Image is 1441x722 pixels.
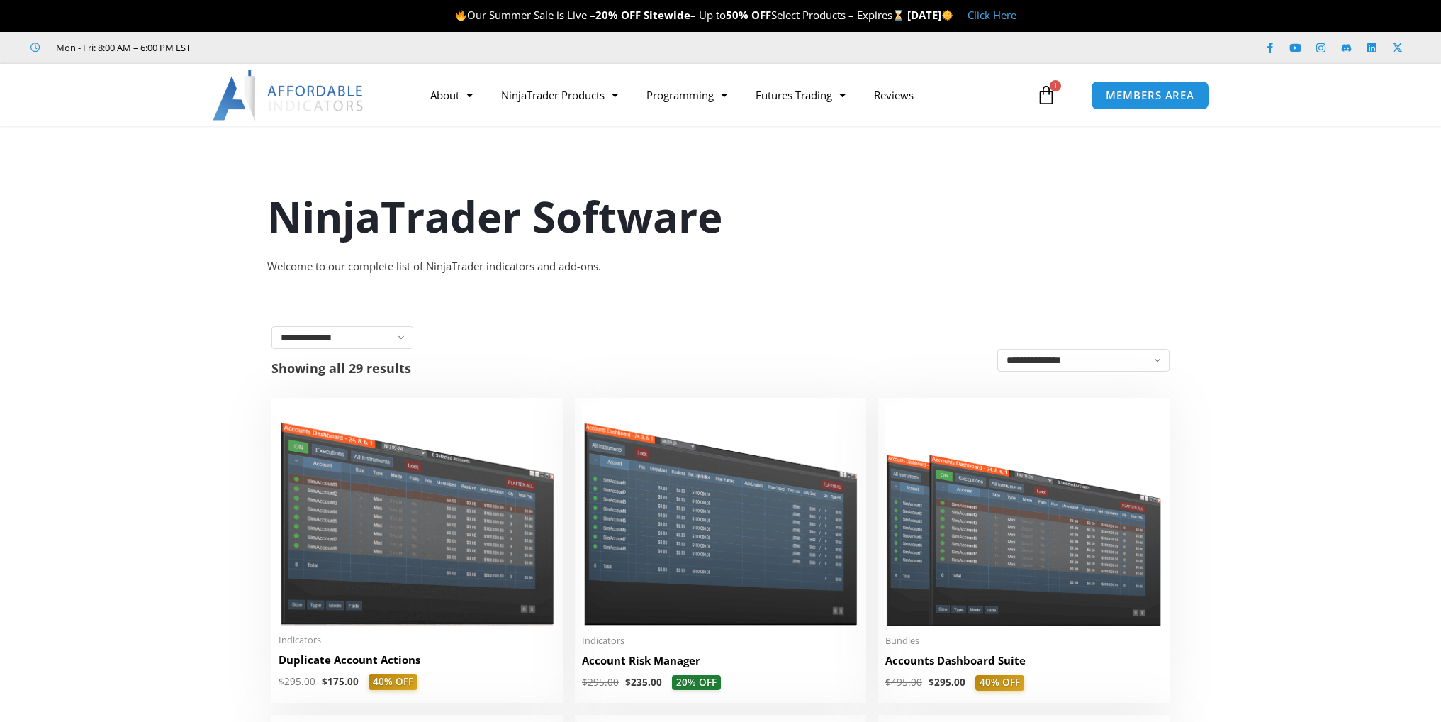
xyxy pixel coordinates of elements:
bdi: 495.00 [885,676,922,689]
img: Accounts Dashboard Suite [885,405,1162,626]
a: NinjaTrader Products [487,79,632,111]
span: 20% OFF [672,675,721,691]
img: Duplicate Account Actions [279,405,556,626]
img: ⌛ [893,10,904,21]
nav: Menu [416,79,1033,111]
bdi: 235.00 [625,676,662,689]
span: Indicators [582,635,859,647]
a: MEMBERS AREA [1091,81,1209,110]
strong: 20% OFF [595,8,641,22]
a: 1 [1015,74,1077,116]
a: Programming [632,79,741,111]
a: About [416,79,487,111]
select: Shop order [997,349,1170,372]
p: Showing all 29 results [271,362,411,374]
span: $ [322,675,327,688]
span: $ [625,676,631,689]
a: Futures Trading [741,79,860,111]
span: $ [582,676,588,689]
strong: Sitewide [644,8,690,22]
a: Click Here [968,8,1016,22]
bdi: 295.00 [582,676,619,689]
span: 1 [1050,80,1061,91]
span: $ [279,675,284,688]
img: LogoAI | Affordable Indicators – NinjaTrader [213,70,365,121]
span: MEMBERS AREA [1106,90,1194,101]
a: Duplicate Account Actions [279,652,556,674]
span: $ [929,676,934,689]
h2: Accounts Dashboard Suite [885,653,1162,668]
img: 🔥 [456,10,466,21]
span: 40% OFF [369,674,417,690]
strong: 50% OFF [726,8,771,22]
a: Account Risk Manager [582,653,859,675]
span: Our Summer Sale is Live – – Up to Select Products – Expires [455,8,907,22]
bdi: 295.00 [929,676,965,689]
iframe: Customer reviews powered by Trustpilot [211,40,423,55]
h2: Duplicate Account Actions [279,652,556,667]
span: Indicators [279,634,556,646]
a: Reviews [860,79,928,111]
span: Mon - Fri: 8:00 AM – 6:00 PM EST [52,39,191,56]
img: Account Risk Manager [582,405,859,626]
span: $ [885,676,891,689]
span: 40% OFF [975,675,1024,691]
h2: Account Risk Manager [582,653,859,668]
span: Bundles [885,635,1162,647]
h1: NinjaTrader Software [267,187,1174,246]
bdi: 175.00 [322,675,359,688]
div: Welcome to our complete list of NinjaTrader indicators and add-ons. [267,257,1174,277]
a: Accounts Dashboard Suite [885,653,1162,675]
strong: [DATE] [907,8,953,22]
img: 🌞 [942,10,953,21]
bdi: 295.00 [279,675,315,688]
